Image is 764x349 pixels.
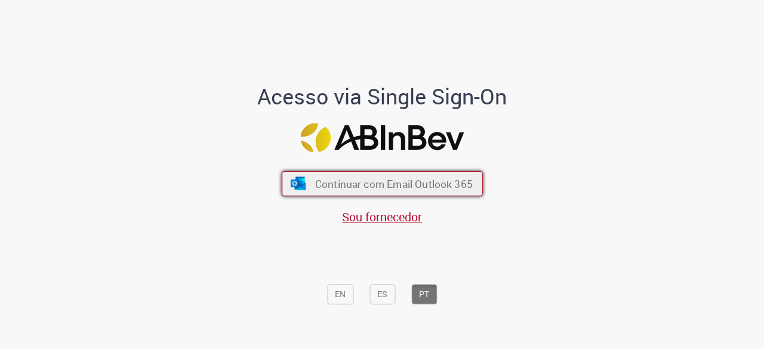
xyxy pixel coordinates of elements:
h1: Acesso via Single Sign-On [217,85,548,109]
button: EN [327,285,353,305]
button: ícone Azure/Microsoft 360 Continuar com Email Outlook 365 [282,171,483,196]
a: Sou fornecedor [342,209,422,225]
button: ES [369,285,395,305]
img: Logo ABInBev [300,123,464,152]
img: ícone Azure/Microsoft 360 [289,177,307,190]
button: PT [411,285,437,305]
span: Continuar com Email Outlook 365 [315,177,472,191]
